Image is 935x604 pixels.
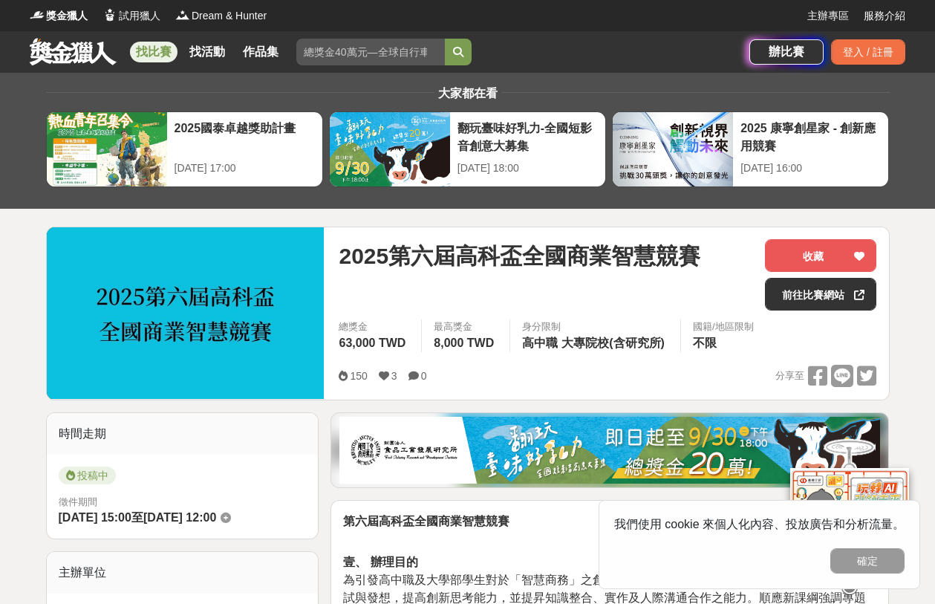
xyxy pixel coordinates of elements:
span: Dream & Hunter [192,8,267,24]
span: 最高獎金 [434,319,498,334]
span: 8,000 TWD [434,337,494,349]
span: 至 [131,511,143,524]
span: 投稿中 [59,467,116,484]
a: Logo獎金獵人 [30,8,88,24]
img: Logo [30,7,45,22]
span: 63,000 TWD [339,337,405,349]
button: 確定 [830,548,905,574]
span: 0 [421,370,427,382]
div: 2025 康寧創星家 - 創新應用競賽 [740,120,881,153]
a: 服務介紹 [864,8,905,24]
span: [DATE] 15:00 [59,511,131,524]
span: 總獎金 [339,319,409,334]
span: 高中職 [522,337,558,349]
input: 總獎金40萬元—全球自行車設計比賽 [296,39,445,65]
img: d2146d9a-e6f6-4337-9592-8cefde37ba6b.png [790,468,909,567]
span: [DATE] 12:00 [143,511,216,524]
span: 試用獵人 [119,8,160,24]
div: [DATE] 18:00 [457,160,598,176]
img: Logo [102,7,117,22]
a: Logo試用獵人 [102,8,160,24]
div: [DATE] 16:00 [740,160,881,176]
span: 不限 [693,337,717,349]
a: 辦比賽 [749,39,824,65]
span: 大家都在看 [434,87,501,100]
div: 2025國泰卓越獎助計畫 [175,120,315,153]
a: 找活動 [183,42,231,62]
span: 我們使用 cookie 來個人化內容、投放廣告和分析流量。 [614,518,905,530]
div: 時間走期 [47,413,319,455]
a: 主辦專區 [807,8,849,24]
span: 大專院校(含研究所) [561,337,665,349]
img: Cover Image [47,227,325,399]
div: 國籍/地區限制 [693,319,754,334]
div: [DATE] 17:00 [175,160,315,176]
a: 找比賽 [130,42,177,62]
span: 分享至 [775,365,804,387]
img: 1c81a89c-c1b3-4fd6-9c6e-7d29d79abef5.jpg [339,417,880,484]
strong: 第六屆高科盃全國商業智慧競賽 [343,515,509,527]
a: 翻玩臺味好乳力-全國短影音創意大募集[DATE] 18:00 [329,111,606,187]
div: 主辦單位 [47,552,319,594]
button: 收藏 [765,239,876,272]
div: 身分限制 [522,319,668,334]
img: Logo [175,7,190,22]
strong: 壹、 辦理目的 [343,556,417,568]
a: LogoDream & Hunter [175,8,267,24]
div: 翻玩臺味好乳力-全國短影音創意大募集 [457,120,598,153]
span: 徵件期間 [59,496,97,507]
a: 2025國泰卓越獎助計畫[DATE] 17:00 [46,111,323,187]
a: 前往比賽網站 [765,278,876,311]
span: 獎金獵人 [46,8,88,24]
div: 登入 / 註冊 [831,39,905,65]
span: 2025第六屆高科盃全國商業智慧競賽 [339,239,700,273]
a: 2025 康寧創星家 - 創新應用競賽[DATE] 16:00 [612,111,889,187]
span: 3 [391,370,397,382]
a: 作品集 [237,42,284,62]
span: 150 [350,370,367,382]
